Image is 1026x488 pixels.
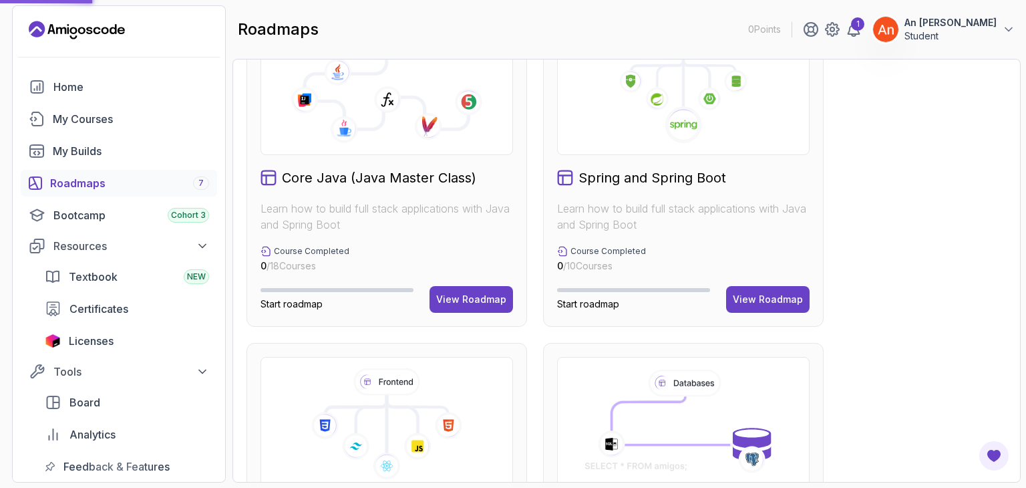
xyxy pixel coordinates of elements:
span: Licenses [69,333,114,349]
a: board [37,389,217,416]
a: roadmaps [21,170,217,197]
span: Board [69,394,100,410]
span: 0 [557,260,563,271]
div: Roadmaps [50,175,209,191]
a: bootcamp [21,202,217,229]
a: licenses [37,328,217,354]
span: Analytics [69,426,116,443]
div: Home [53,79,209,95]
div: View Roadmap [733,293,803,306]
span: Cohort 3 [171,210,206,221]
img: jetbrains icon [45,334,61,348]
span: Certificates [69,301,128,317]
a: courses [21,106,217,132]
p: Learn how to build full stack applications with Java and Spring Boot [557,201,810,233]
button: user profile imageAn [PERSON_NAME]Student [872,16,1015,43]
p: Course Completed [274,246,349,257]
span: Textbook [69,269,118,285]
div: View Roadmap [436,293,506,306]
p: / 10 Courses [557,259,646,273]
a: textbook [37,263,217,290]
a: Landing page [29,19,125,41]
p: An [PERSON_NAME] [904,16,997,29]
button: View Roadmap [726,286,810,313]
span: Feedback & Features [63,459,170,475]
div: Tools [53,364,209,380]
p: / 18 Courses [261,259,349,273]
a: feedback [37,453,217,480]
span: 0 [261,260,267,271]
p: Learn how to build full stack applications with Java and Spring Boot [261,201,513,233]
a: analytics [37,421,217,448]
span: 7 [198,178,204,189]
div: 1 [851,17,864,31]
h2: Spring and Spring Boot [578,168,726,187]
span: NEW [187,271,206,282]
button: Open Feedback Button [978,440,1010,472]
p: 0 Points [748,23,781,36]
h2: Core Java (Java Master Class) [282,168,476,187]
div: Bootcamp [53,207,209,223]
p: Course Completed [570,246,646,257]
a: builds [21,138,217,164]
h2: roadmaps [238,19,319,40]
button: Tools [21,360,217,384]
div: My Courses [53,111,209,127]
img: user profile image [873,17,898,42]
div: Resources [53,238,209,254]
p: Student [904,29,997,43]
a: 1 [846,21,862,37]
button: View Roadmap [430,286,513,313]
span: Start roadmap [261,298,323,310]
span: Start roadmap [557,298,619,310]
a: certificates [37,295,217,322]
div: My Builds [53,143,209,159]
button: Resources [21,234,217,258]
a: home [21,74,217,100]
